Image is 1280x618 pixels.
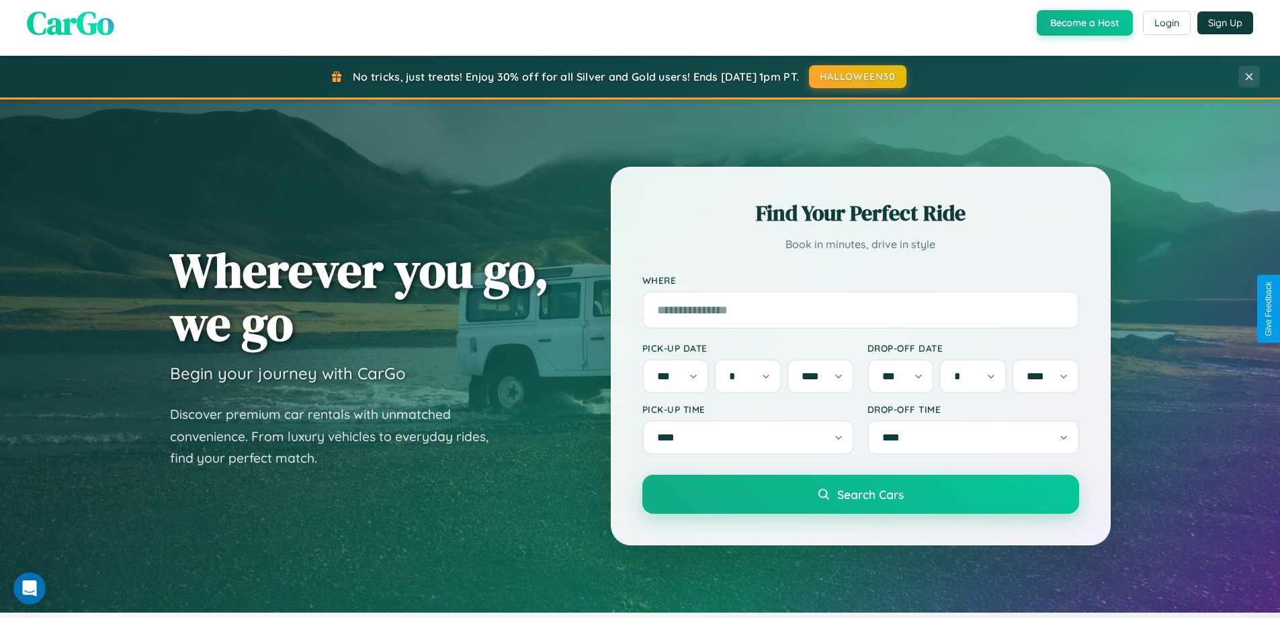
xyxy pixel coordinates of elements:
label: Where [642,274,1079,286]
span: No tricks, just treats! Enjoy 30% off for all Silver and Gold users! Ends [DATE] 1pm PT. [353,70,799,83]
label: Pick-up Date [642,342,854,354]
h1: Wherever you go, we go [170,243,549,350]
p: Book in minutes, drive in style [642,235,1079,254]
button: HALLOWEEN30 [809,65,906,88]
label: Drop-off Time [867,403,1079,415]
span: CarGo [27,1,114,45]
button: Sign Up [1197,11,1253,34]
p: Discover premium car rentals with unmatched convenience. From luxury vehicles to everyday rides, ... [170,403,506,469]
h2: Find Your Perfect Ride [642,198,1079,228]
button: Login [1143,11,1191,35]
button: Become a Host [1037,10,1133,36]
div: Give Feedback [1264,282,1273,336]
iframe: Intercom live chat [13,572,46,605]
label: Pick-up Time [642,403,854,415]
h3: Begin your journey with CarGo [170,363,406,383]
label: Drop-off Date [867,342,1079,354]
button: Search Cars [642,475,1079,514]
span: Search Cars [837,487,904,502]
